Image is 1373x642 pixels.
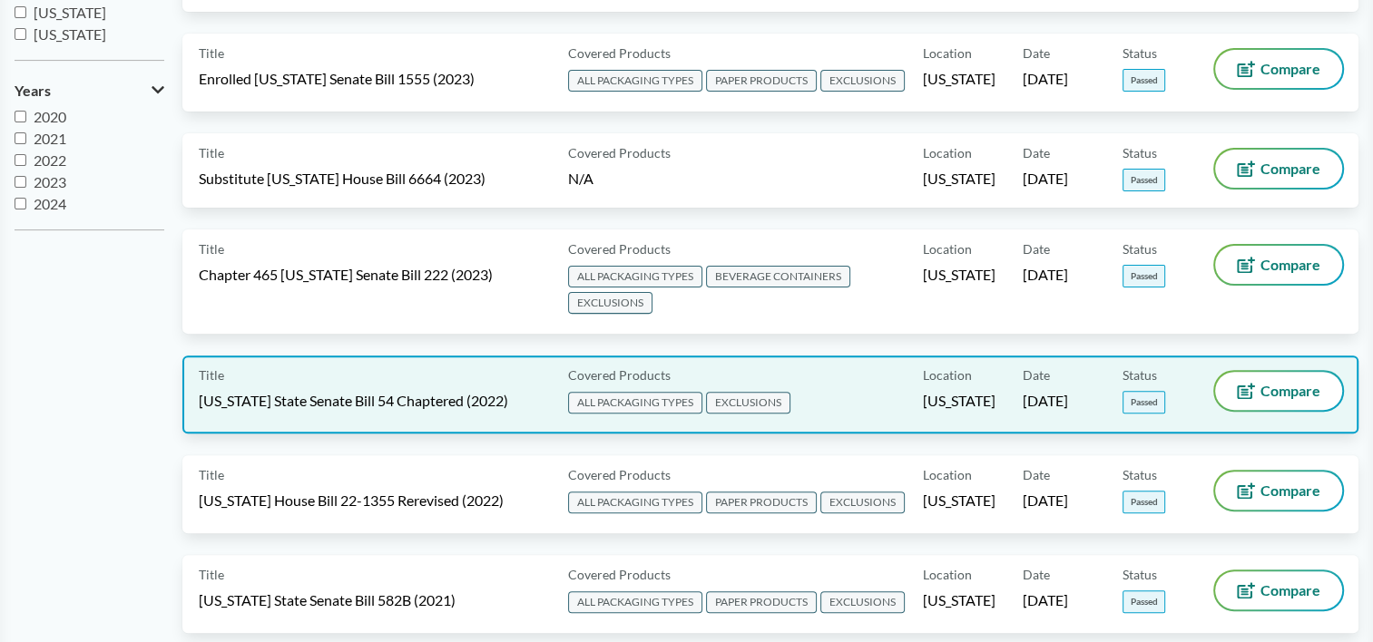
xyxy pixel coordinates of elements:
span: Passed [1123,391,1165,413]
span: Date [1023,365,1050,384]
span: EXCLUSIONS [706,392,790,413]
span: EXCLUSIONS [820,591,905,613]
input: 2020 [15,111,26,122]
input: 2022 [15,154,26,166]
span: Covered Products [568,365,671,384]
span: Covered Products [568,44,671,63]
span: Location [923,365,972,384]
span: Passed [1123,69,1165,92]
span: [DATE] [1023,491,1068,511]
span: Status [1123,465,1157,484]
button: Compare [1215,150,1342,188]
span: Covered Products [568,465,671,484]
span: Compare [1260,161,1320,176]
span: Status [1123,143,1157,162]
span: EXCLUSIONS [820,70,905,92]
span: Date [1023,44,1050,63]
input: 2024 [15,198,26,209]
span: ALL PACKAGING TYPES [568,70,702,92]
span: Status [1123,239,1157,258]
span: [US_STATE] [923,169,995,189]
span: Title [199,565,224,584]
span: Passed [1123,169,1165,191]
span: Location [923,565,972,584]
span: Date [1023,465,1050,484]
button: Compare [1215,571,1342,609]
span: Compare [1260,384,1320,398]
span: [US_STATE] [923,391,995,411]
span: 2020 [34,108,66,125]
span: EXCLUSIONS [568,292,652,314]
button: Compare [1215,472,1342,510]
span: ALL PACKAGING TYPES [568,266,702,287]
span: ALL PACKAGING TYPES [568,491,702,513]
span: Covered Products [568,143,671,162]
span: 2024 [34,195,66,212]
span: PAPER PRODUCTS [706,591,817,613]
span: Substitute [US_STATE] House Bill 6664 (2023) [199,169,485,189]
span: Passed [1123,590,1165,613]
span: Passed [1123,265,1165,287]
span: Title [199,365,224,384]
span: Location [923,239,972,258]
span: Passed [1123,491,1165,513]
span: [US_STATE] [34,4,106,21]
button: Compare [1215,50,1342,88]
span: Compare [1260,583,1320,598]
span: Location [923,44,972,63]
span: [US_STATE] House Bill 22-1355 Rerevised (2022) [199,491,504,511]
span: [US_STATE] State Senate Bill 582B (2021) [199,590,456,610]
span: 2022 [34,151,66,169]
span: [DATE] [1023,69,1068,89]
span: PAPER PRODUCTS [706,70,817,92]
input: [US_STATE] [15,6,26,18]
button: Compare [1215,372,1342,410]
span: Compare [1260,62,1320,76]
span: BEVERAGE CONTAINERS [706,266,850,287]
span: Years [15,83,51,99]
input: [US_STATE] [15,28,26,40]
span: Date [1023,143,1050,162]
span: 2023 [34,173,66,190]
span: Date [1023,239,1050,258]
input: 2023 [15,176,26,188]
span: N/A [568,170,593,187]
span: Status [1123,565,1157,584]
button: Compare [1215,246,1342,284]
span: [US_STATE] State Senate Bill 54 Chaptered (2022) [199,391,508,411]
span: [US_STATE] [923,265,995,285]
span: [DATE] [1023,590,1068,610]
span: Status [1123,365,1157,384]
span: Location [923,465,972,484]
span: Enrolled [US_STATE] Senate Bill 1555 (2023) [199,69,475,89]
span: [DATE] [1023,265,1068,285]
span: PAPER PRODUCTS [706,491,817,513]
span: Title [199,143,224,162]
span: ALL PACKAGING TYPES [568,591,702,613]
span: Title [199,44,224,63]
span: EXCLUSIONS [820,491,905,513]
span: 2021 [34,130,66,147]
span: Date [1023,565,1050,584]
span: Covered Products [568,239,671,258]
span: Status [1123,44,1157,63]
span: Title [199,465,224,484]
span: [US_STATE] [923,491,995,511]
input: 2021 [15,132,26,144]
span: [DATE] [1023,391,1068,411]
span: Chapter 465 [US_STATE] Senate Bill 222 (2023) [199,265,493,285]
span: Location [923,143,972,162]
span: [US_STATE] [34,25,106,43]
span: Compare [1260,483,1320,498]
button: Years [15,75,164,106]
span: [US_STATE] [923,69,995,89]
span: [US_STATE] [923,590,995,610]
span: Covered Products [568,565,671,584]
span: Title [199,239,224,258]
span: [DATE] [1023,169,1068,189]
span: ALL PACKAGING TYPES [568,392,702,413]
span: Compare [1260,258,1320,272]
